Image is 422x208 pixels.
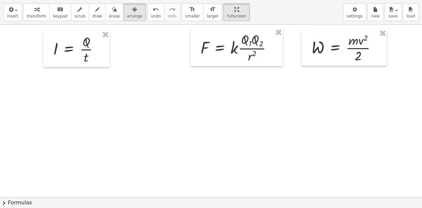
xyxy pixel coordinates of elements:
[209,6,216,14] i: format_size
[53,14,68,18] span: keypad
[7,14,18,18] span: insert
[403,3,419,21] button: load
[371,14,379,18] span: new
[207,14,218,18] span: larger
[75,14,85,18] span: scrub
[368,3,383,21] button: new
[164,3,180,21] button: redoredo
[71,3,89,21] button: scrub
[27,14,46,18] span: transform
[169,6,175,14] i: redo
[151,14,161,18] span: undo
[49,3,71,21] button: keyboardkeypad
[223,3,250,21] button: fullscreen
[182,3,203,21] button: format_sizesmaller
[385,3,402,21] button: save
[227,14,246,18] span: fullscreen
[153,6,159,14] i: undo
[189,6,196,14] i: format_size
[347,14,363,18] span: settings
[388,14,398,18] span: save
[92,14,102,18] span: draw
[123,3,146,21] button: arrange
[147,3,165,21] button: undoundo
[23,3,50,21] button: transform
[89,3,106,21] button: draw
[203,3,222,21] button: format_sizelarger
[57,6,63,14] i: keyboard
[109,14,120,18] span: erase
[3,3,22,21] button: insert
[343,3,366,21] button: settings
[407,14,415,18] span: load
[105,3,123,21] button: erase
[168,14,177,18] span: redo
[185,14,200,18] span: smaller
[127,14,142,18] span: arrange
